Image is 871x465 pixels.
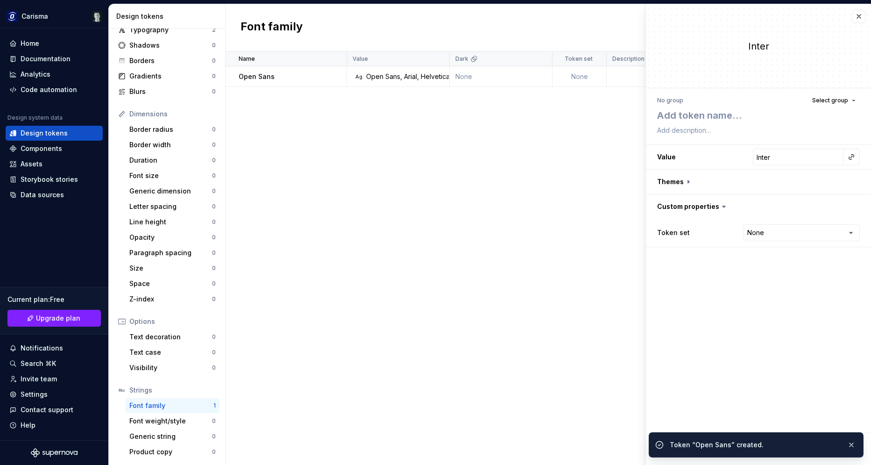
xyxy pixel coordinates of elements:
[6,387,103,402] a: Settings
[212,141,216,149] div: 0
[129,332,212,342] div: Text decoration
[21,159,42,169] div: Assets
[808,94,860,107] button: Select group
[114,53,220,68] a: Borders0
[212,187,216,195] div: 0
[129,202,212,211] div: Letter spacing
[212,126,216,133] div: 0
[212,218,216,226] div: 0
[129,317,216,326] div: Options
[31,448,78,458] svg: Supernova Logo
[212,57,216,64] div: 0
[21,39,39,48] div: Home
[126,414,220,429] a: Font weight/style0
[114,84,220,99] a: Blurs0
[129,279,212,288] div: Space
[116,12,221,21] div: Design tokens
[6,157,103,172] a: Assets
[6,356,103,371] button: Search ⌘K
[126,245,220,260] a: Paragraph spacing0
[355,73,362,80] div: Ag
[612,55,644,63] p: Description
[126,168,220,183] a: Font size0
[126,261,220,276] a: Size0
[212,364,216,372] div: 0
[21,190,64,200] div: Data sources
[126,345,220,360] a: Text case0
[6,372,103,386] a: Invite team
[212,349,216,356] div: 0
[212,295,216,303] div: 0
[129,156,212,165] div: Duration
[212,265,216,272] div: 0
[657,97,683,104] div: No group
[126,184,220,199] a: Generic dimension0
[129,363,212,372] div: Visibility
[212,42,216,49] div: 0
[21,359,56,368] div: Search ⌘K
[21,175,78,184] div: Storybook stories
[21,374,57,384] div: Invite team
[126,398,220,413] a: Font family1
[646,40,871,53] div: Inter
[126,199,220,214] a: Letter spacing0
[565,55,593,63] p: Token set
[212,249,216,257] div: 0
[21,129,68,138] div: Design tokens
[241,19,303,36] h2: Font family
[239,72,275,81] p: Open Sans
[21,12,48,21] div: Carisma
[670,440,840,450] div: Token “Open Sans” created.
[126,444,220,459] a: Product copy0
[657,228,690,237] label: Token set
[126,329,220,344] a: Text decoration0
[129,248,212,258] div: Paragraph spacing
[114,69,220,84] a: Gradients0
[129,140,212,150] div: Border width
[212,157,216,164] div: 0
[212,172,216,179] div: 0
[126,276,220,291] a: Space0
[126,360,220,375] a: Visibility0
[126,137,220,152] a: Border width0
[126,153,220,168] a: Duration0
[126,230,220,245] a: Opacity0
[92,11,103,22] img: Thibault Duforest
[21,405,73,415] div: Contact support
[450,66,552,87] td: None
[129,186,212,196] div: Generic dimension
[21,421,35,430] div: Help
[129,416,212,426] div: Font weight/style
[129,233,212,242] div: Opacity
[126,122,220,137] a: Border radius0
[7,11,18,22] img: f3ea0084-fc97-413e-a44f-5ac255e09b1b.png
[353,55,368,63] p: Value
[21,70,50,79] div: Analytics
[129,264,212,273] div: Size
[455,55,468,63] p: Dark
[129,125,212,134] div: Border radius
[6,67,103,82] a: Analytics
[2,6,106,26] button: CarismaThibault Duforest
[6,418,103,433] button: Help
[7,310,101,327] a: Upgrade plan
[129,41,212,50] div: Shadows
[812,97,848,104] span: Select group
[129,401,213,410] div: Font family
[129,432,212,441] div: Generic string
[6,187,103,202] a: Data sources
[21,144,62,153] div: Components
[6,341,103,356] button: Notifications
[212,72,216,80] div: 0
[129,217,212,227] div: Line height
[212,417,216,425] div: 0
[6,36,103,51] a: Home
[6,82,103,97] a: Code automation
[212,234,216,241] div: 0
[126,292,220,307] a: Z-index0
[212,280,216,287] div: 0
[366,72,484,81] div: Open Sans, Arial, Helvetica, sans-serif
[36,314,80,323] span: Upgrade plan
[129,386,216,395] div: Strings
